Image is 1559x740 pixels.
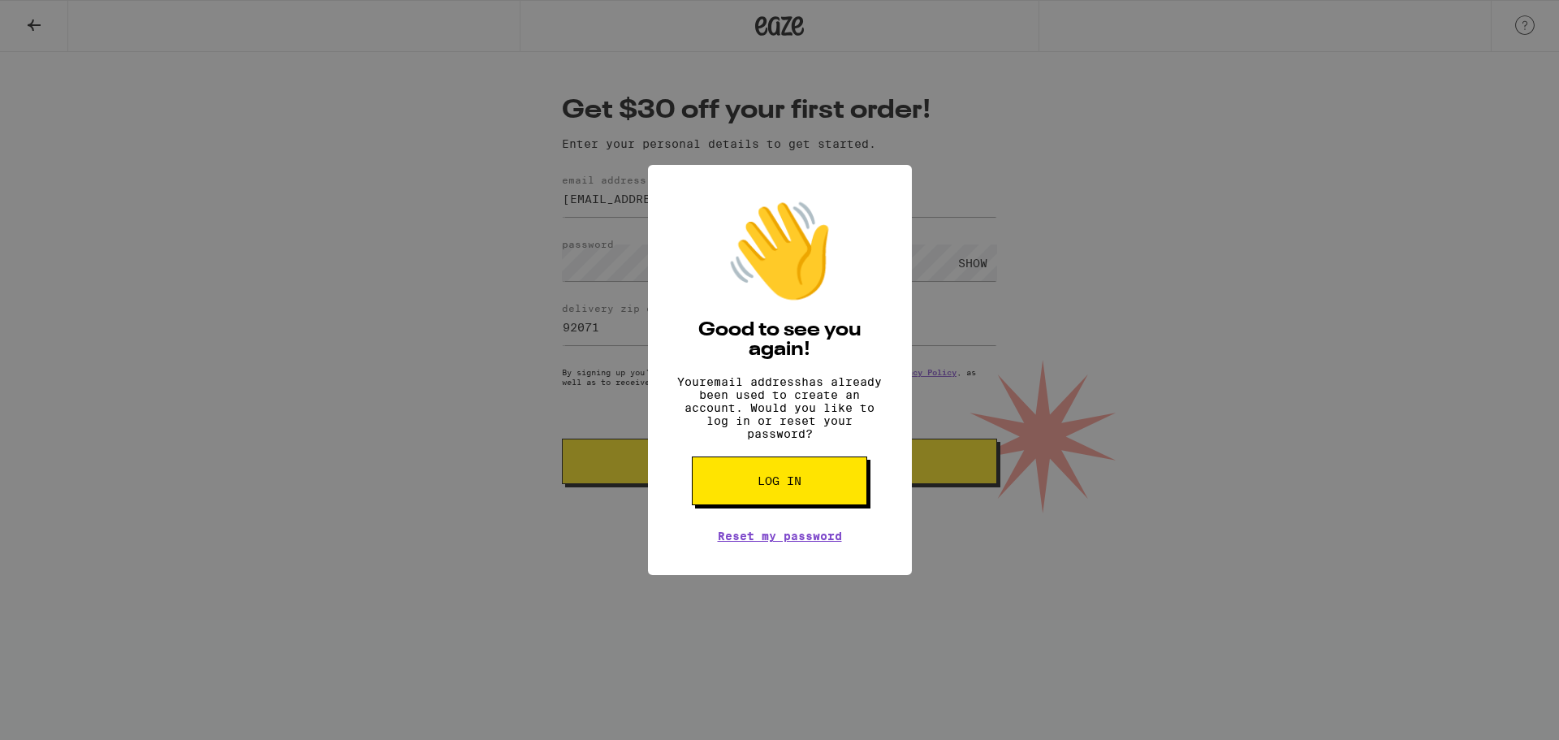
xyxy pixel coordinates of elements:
[718,530,842,543] a: Reset my password
[723,197,836,305] div: 👋
[758,475,801,487] span: Log in
[10,11,117,24] span: Hi. Need any help?
[672,321,887,360] h2: Good to see you again!
[672,375,887,440] p: Your email address has already been used to create an account. Would you like to log in or reset ...
[692,457,867,505] button: Log in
